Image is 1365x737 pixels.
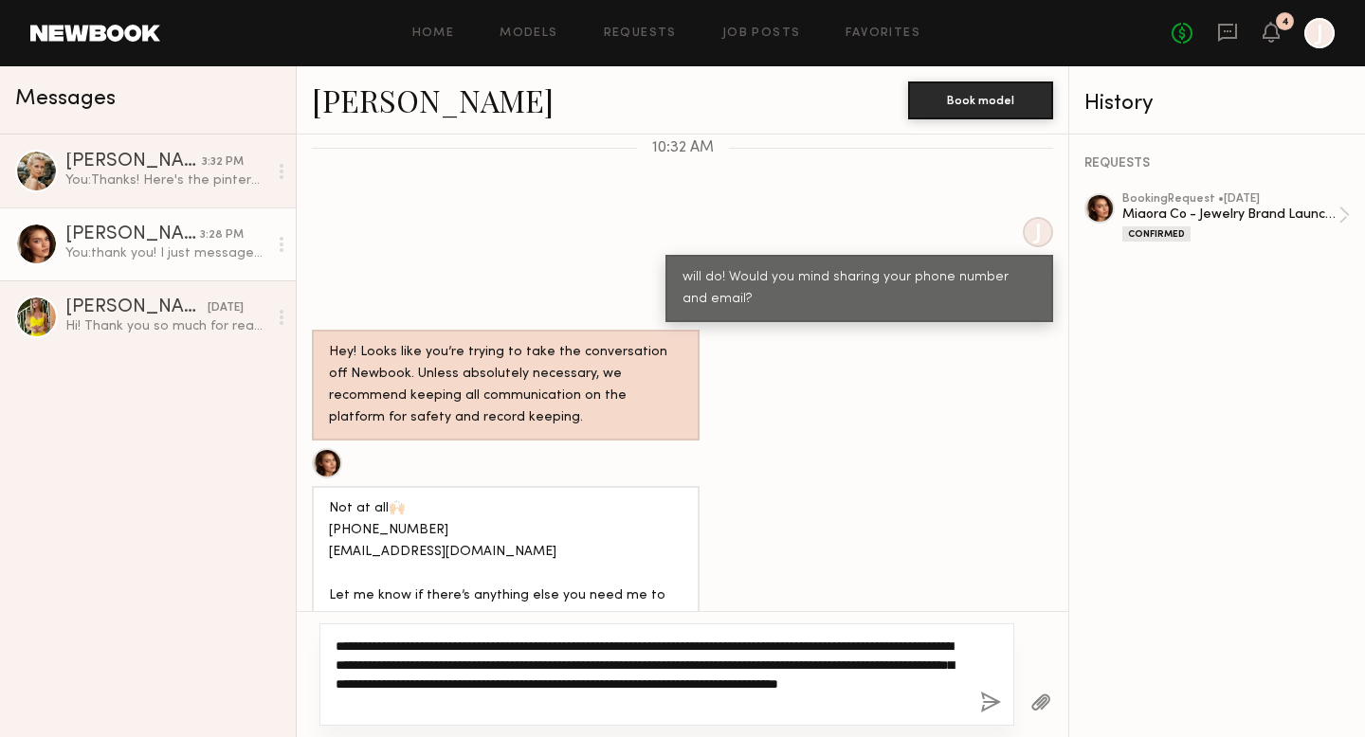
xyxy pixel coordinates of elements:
[1084,157,1350,171] div: REQUESTS
[908,81,1053,119] button: Book model
[329,498,682,629] div: Not at all🙌🏻 [PHONE_NUMBER] [EMAIL_ADDRESS][DOMAIN_NAME] Let me know if there’s anything else you...
[682,267,1036,311] div: will do! Would you mind sharing your phone number and email?
[604,27,677,40] a: Requests
[1084,93,1350,115] div: History
[1304,18,1335,48] a: J
[1122,193,1338,206] div: booking Request • [DATE]
[846,27,920,40] a: Favorites
[202,153,244,171] div: 3:32 PM
[652,140,714,156] span: 10:32 AM
[329,342,682,429] div: Hey! Looks like you’re trying to take the conversation off Newbook. Unless absolutely necessary, ...
[1122,193,1350,242] a: bookingRequest •[DATE]Miaora Co - Jewelry Brand Launch ShootConfirmed
[65,244,267,262] div: You: thank you! I just messaged you so you have my number as well
[65,317,267,335] div: Hi! Thank you so much for reaching out! I’m very interested in working with you, but I’m working ...
[500,27,557,40] a: Models
[1122,206,1338,224] div: Miaora Co - Jewelry Brand Launch Shoot
[1282,17,1289,27] div: 4
[312,80,554,120] a: [PERSON_NAME]
[1122,226,1191,242] div: Confirmed
[200,226,244,244] div: 3:28 PM
[65,153,202,171] div: [PERSON_NAME]
[412,27,455,40] a: Home
[65,171,267,189] div: You: Thanks! Here's the pinterest board with hair, makeup, wardrobe and nail inspirations. I'll a...
[65,225,200,244] div: [PERSON_NAME]
[722,27,801,40] a: Job Posts
[208,299,244,317] div: [DATE]
[65,298,208,317] div: [PERSON_NAME]
[908,91,1053,107] a: Book model
[15,88,116,110] span: Messages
